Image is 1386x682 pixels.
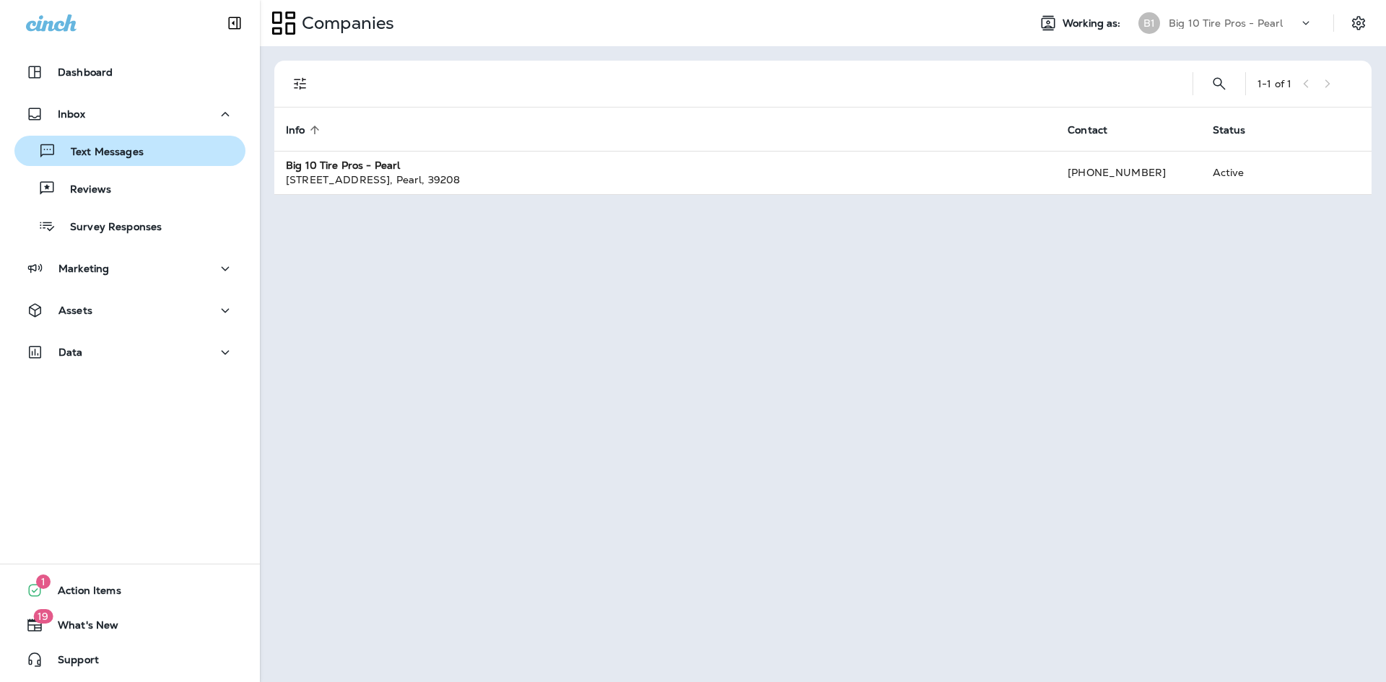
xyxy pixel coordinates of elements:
[1205,69,1234,98] button: Search Companies
[33,609,53,624] span: 19
[214,9,255,38] button: Collapse Sidebar
[14,611,245,639] button: 19What's New
[58,305,92,316] p: Assets
[1068,124,1107,136] span: Contact
[14,254,245,283] button: Marketing
[43,619,118,637] span: What's New
[286,123,324,136] span: Info
[56,183,111,197] p: Reviews
[36,574,51,589] span: 1
[56,146,144,159] p: Text Messages
[14,211,245,241] button: Survey Responses
[1056,151,1200,194] td: [PHONE_NUMBER]
[286,69,315,98] button: Filters
[286,124,305,136] span: Info
[286,172,1045,187] div: [STREET_ADDRESS] , Pearl , 39208
[14,136,245,166] button: Text Messages
[1346,10,1372,36] button: Settings
[296,12,394,34] p: Companies
[58,66,113,78] p: Dashboard
[1138,12,1160,34] div: B1
[56,221,162,235] p: Survey Responses
[1063,17,1124,30] span: Working as:
[1068,123,1126,136] span: Contact
[1201,151,1294,194] td: Active
[14,100,245,128] button: Inbox
[14,173,245,204] button: Reviews
[1213,123,1265,136] span: Status
[14,58,245,87] button: Dashboard
[14,645,245,674] button: Support
[286,159,400,172] strong: Big 10 Tire Pros - Pearl
[14,576,245,605] button: 1Action Items
[58,108,85,120] p: Inbox
[1258,78,1291,89] div: 1 - 1 of 1
[58,346,83,358] p: Data
[58,263,109,274] p: Marketing
[43,585,121,602] span: Action Items
[14,296,245,325] button: Assets
[1213,124,1246,136] span: Status
[14,338,245,367] button: Data
[43,654,99,671] span: Support
[1169,17,1283,29] p: Big 10 Tire Pros - Pearl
